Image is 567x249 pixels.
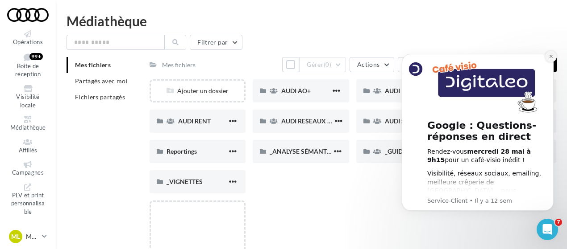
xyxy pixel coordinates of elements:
span: ML [11,232,20,241]
span: Affiliés [19,147,38,154]
a: Opérations [7,29,49,48]
a: PLV et print personnalisable [7,182,49,217]
span: 7 [555,219,562,226]
span: Visibilité locale [16,93,39,109]
a: ML Marine LE BON [7,228,49,245]
p: Marine LE BON [26,232,38,241]
span: Campagnes [12,169,44,176]
a: Visibilité locale [7,83,49,110]
span: AUDI RENT [178,117,211,125]
a: Campagnes [7,159,49,178]
div: 99+ [29,53,43,60]
span: Boîte de réception [15,62,41,78]
a: Médiathèque [7,114,49,133]
span: Fichiers partagés [75,93,125,101]
span: (0) [324,61,331,68]
span: Actions [357,61,379,68]
iframe: Intercom notifications message [388,41,567,225]
button: Actions [350,57,394,72]
span: Médiathèque [10,124,46,131]
span: AUDI BUSINESS [385,87,431,94]
button: Filtrer par [190,35,242,50]
span: _ANALYSE SÉMANTIQUE [270,147,342,155]
span: _GUIDELINES [385,147,423,155]
span: AUDI AO+ [281,87,311,94]
div: Mes fichiers [162,61,196,69]
span: Mes fichiers [75,61,111,69]
span: Opérations [13,38,43,45]
a: Boîte de réception 99+ [7,51,49,80]
a: Affiliés [7,137,49,156]
span: AUDI SERVICE [385,117,426,125]
span: Reportings [167,147,197,155]
div: Médiathèque [67,14,556,28]
iframe: Intercom live chat [537,219,558,240]
span: PLV et print personnalisable [11,192,45,215]
button: Gérer(0) [299,57,346,72]
span: AUDI RESEAUX SOCIAUX [281,117,355,125]
div: Ajouter un dossier [151,86,245,95]
span: _VIGNETTES [167,178,203,185]
span: Partagés avec moi [75,77,128,85]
